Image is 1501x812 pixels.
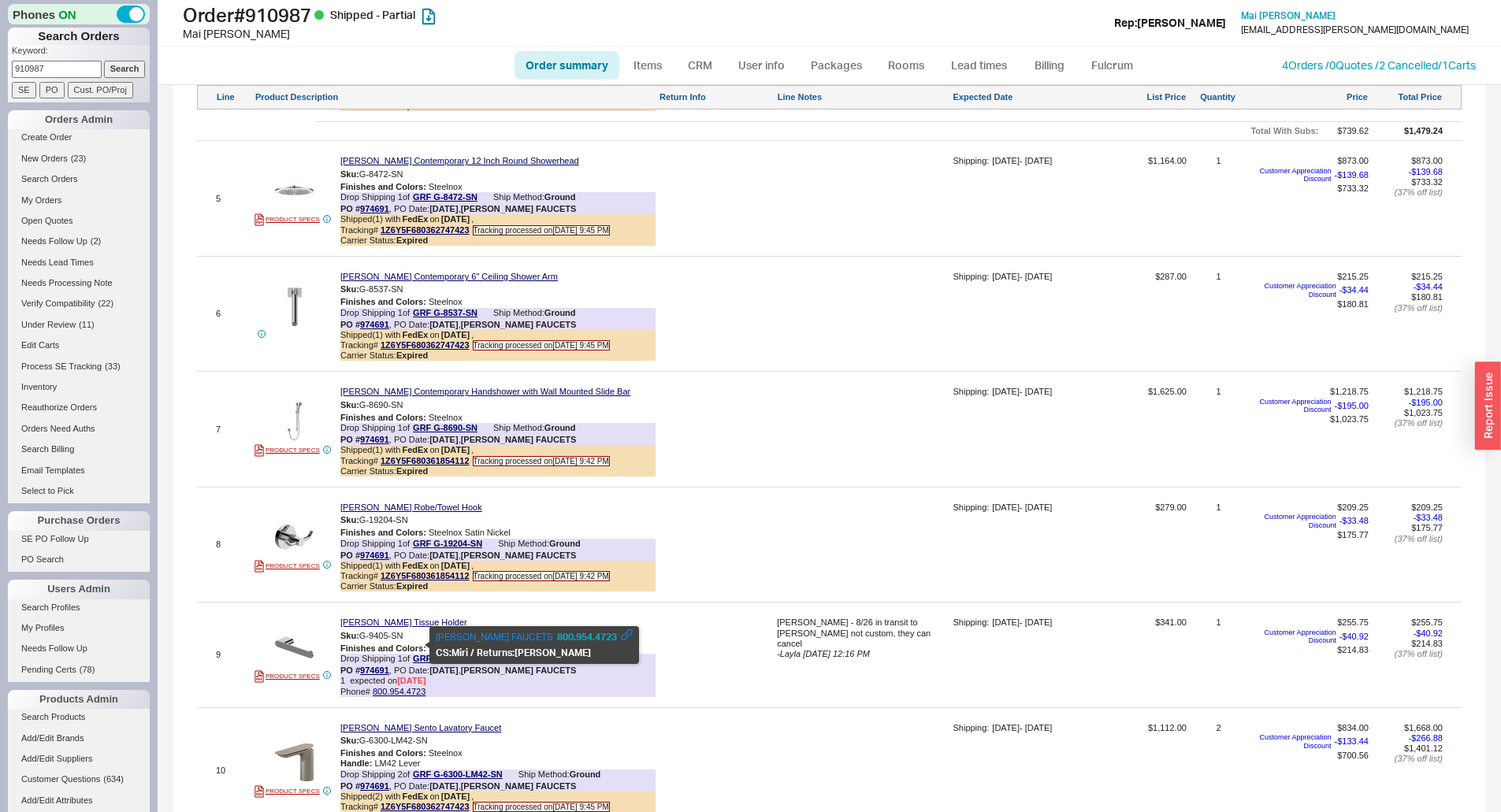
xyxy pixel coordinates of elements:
[1330,387,1369,396] span: $1,218.75
[340,435,576,445] div: , PO Date: ,
[98,298,114,308] span: ( 22 )
[659,92,775,102] div: Return Info
[340,330,656,340] div: Shipped ( 1 ) with on ,
[473,340,610,350] span: Tracking processed on [DATE] 9:45 PM
[8,317,150,333] a: Under Review(11)
[413,539,482,551] a: GRF G-19204-SN
[1411,617,1443,627] span: $255.75
[1250,733,1332,751] span: Customer Appreciation Discount
[1372,418,1443,428] div: ( 37 % off list)
[397,676,425,685] span: [DATE]
[275,402,314,440] img: 249537
[340,350,428,360] span: Carrier Status:
[340,666,576,676] div: , PO Date: ,
[8,462,150,479] a: Email Templates
[992,272,1052,282] div: [DATE] - [DATE]
[473,225,610,235] span: Tracking processed on [DATE] 9:45 PM
[91,236,101,246] span: ( 2 )
[939,51,1019,80] a: Lead times
[402,561,428,571] b: FedEx
[340,192,656,214] div: Drop Shipping 1 of Ship Method:
[800,51,874,80] a: Packages
[1241,24,1469,35] div: [EMAIL_ADDRESS][PERSON_NAME][DOMAIN_NAME]
[1404,408,1443,417] span: $1,023.75
[441,561,470,571] b: [DATE]
[953,502,989,513] div: Shipping:
[8,792,150,809] a: Add/Edit Attributes
[340,502,482,513] a: [PERSON_NAME] Robe/Towel Hook
[340,781,576,792] div: , PO Date: ,
[275,517,314,556] img: G-19204_uqb3fb
[340,297,656,307] div: Steelnox
[8,640,150,657] a: Needs Follow Up
[461,666,577,675] b: [PERSON_NAME] FAUCETS
[570,769,601,779] b: Ground
[8,110,150,129] div: Orders Admin
[216,650,251,660] div: 9
[340,204,576,214] div: , PO Date: ,
[1339,285,1369,295] span: - $34.44
[477,647,591,658] span: Returns: [PERSON_NAME]
[8,213,150,229] a: Open Quotes
[340,666,389,675] b: PO #
[255,560,320,573] a: PRODUCT SPECS
[340,758,656,769] div: LM42 Lever
[1335,170,1369,180] span: - $139.68
[340,676,347,686] span: 1
[1100,92,1186,102] div: List Price
[340,214,656,224] div: Shipped ( 1 ) with on ,
[8,511,150,530] div: Purchase Orders
[8,28,150,45] h1: Search Orders
[677,51,723,80] a: CRM
[21,362,102,371] span: Process SE Tracking
[413,308,477,320] a: GRF G-8537-SN
[1411,292,1443,302] span: $180.81
[726,51,797,80] a: User info
[413,192,477,204] a: GRF G-8472-SN
[340,182,426,191] span: Finishes and Colors :
[1337,751,1369,760] span: $700.56
[340,272,558,282] a: [PERSON_NAME] Contemporary 6" Ceiling Shower Arm
[1337,502,1369,512] span: $209.25
[340,456,470,465] span: Tracking#
[396,350,428,360] b: Expired
[340,156,579,166] a: [PERSON_NAME] Contemporary 12 Inch Round Showerhead
[8,233,150,250] a: Needs Follow Up(2)
[340,235,428,245] span: Carrier Status:
[441,445,470,455] b: [DATE]
[340,466,428,476] span: Carrier Status:
[1337,126,1369,136] div: $739.62
[1411,639,1443,648] span: $214.83
[953,617,989,628] div: Shipping:
[8,599,150,616] a: Search Profiles
[8,580,150,599] div: Users Admin
[8,150,150,167] a: New Orders(23)
[429,204,458,213] b: [DATE]
[8,337,150,354] a: Edit Carts
[473,571,610,581] span: Tracking processed on [DATE] 9:42 PM
[429,435,458,444] b: [DATE]
[340,297,426,306] span: Finishes and Colors :
[1100,502,1187,599] span: $279.00
[8,751,150,767] a: Add/Edit Suppliers
[1250,126,1318,136] div: Total With Subs:
[183,26,755,42] div: Mai [PERSON_NAME]
[340,654,656,676] div: Drop Shipping 1 of Ship Method:
[1404,387,1443,396] span: $1,218.75
[183,4,755,26] h1: Order # 910987
[953,272,989,282] div: Shipping:
[992,502,1052,513] div: [DATE] - [DATE]
[21,278,113,287] span: Needs Processing Note
[413,654,477,666] a: GRF G-9405-SN
[8,531,150,547] a: SE PO Follow Up
[340,515,359,525] span: Sku:
[340,581,428,591] span: Carrier Status:
[21,298,95,308] span: Verify Compatibility
[1337,530,1369,539] span: $175.77
[8,441,150,458] a: Search Billing
[275,287,314,326] img: G-8537_tciqji
[436,631,553,643] a: [PERSON_NAME] FAUCETS
[340,445,656,455] div: Shipped ( 1 ) with on ,
[340,758,372,768] span: Handle :
[359,169,403,178] span: G-8472-SN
